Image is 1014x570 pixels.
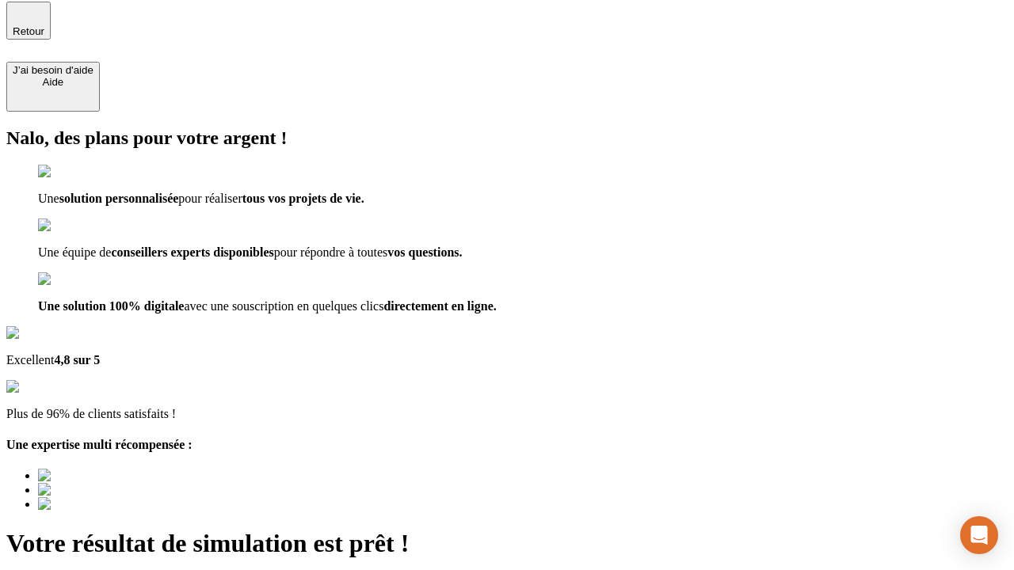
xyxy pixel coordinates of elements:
div: J’ai besoin d'aide [13,64,93,76]
img: reviews stars [6,380,85,394]
h1: Votre résultat de simulation est prêt ! [6,529,1008,558]
span: Une équipe de [38,245,111,259]
span: pour réaliser [178,192,242,205]
h2: Nalo, des plans pour votre argent ! [6,127,1008,149]
p: Plus de 96% de clients satisfaits ! [6,407,1008,421]
h4: Une expertise multi récompensée : [6,438,1008,452]
img: Best savings advice award [38,469,185,483]
img: Google Review [6,326,98,340]
span: conseillers experts disponibles [111,245,273,259]
span: avec une souscription en quelques clics [184,299,383,313]
img: checkmark [38,218,106,233]
button: J’ai besoin d'aideAide [6,62,100,112]
span: pour répondre à toutes [274,245,388,259]
button: Retour [6,2,51,40]
span: 4,8 sur 5 [54,353,100,367]
span: Excellent [6,353,54,367]
img: Best savings advice award [38,483,185,497]
span: solution personnalisée [59,192,179,205]
img: checkmark [38,165,106,179]
span: directement en ligne. [383,299,496,313]
span: Une solution 100% digitale [38,299,184,313]
div: Aide [13,76,93,88]
span: Retour [13,25,44,37]
span: Une [38,192,59,205]
img: checkmark [38,272,106,287]
div: Open Intercom Messenger [960,516,998,554]
span: tous vos projets de vie. [242,192,364,205]
img: Best savings advice award [38,497,185,511]
span: vos questions. [387,245,462,259]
